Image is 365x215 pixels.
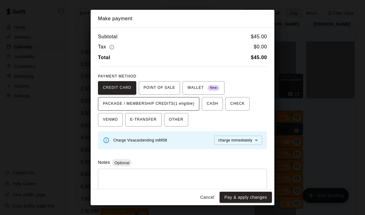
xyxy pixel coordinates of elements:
[144,83,175,93] span: POINT OF SALE
[112,160,132,165] span: Optional
[113,138,167,142] span: Charge Visa card ending in 8958
[187,83,220,93] span: WALLET
[98,43,116,51] h6: Tax
[98,33,118,41] h6: Subtotal
[98,160,110,165] label: Notes
[98,55,110,60] b: Total
[208,84,220,92] span: New
[207,99,218,109] span: CASH
[218,138,252,142] span: charge immediately
[169,115,183,125] span: OTHER
[98,113,123,126] button: VENMO
[251,33,267,41] h6: $ 45.00
[202,97,223,111] button: CASH
[98,81,136,95] button: CREDIT CARD
[98,74,136,78] span: PAYMENT METHOD
[103,99,194,109] span: PACKAGE / MEMBERSHIP CREDITS (1 eligible)
[182,81,224,95] button: WALLET New
[103,83,131,93] span: CREDIT CARD
[220,192,272,203] button: Pay & apply changes
[198,192,217,203] button: Cancel
[225,97,250,111] button: CHECK
[139,81,180,95] button: POINT OF SALE
[91,10,274,28] h2: Make payment
[164,113,188,126] button: OTHER
[98,97,199,111] button: PACKAGE / MEMBERSHIP CREDITS(1 eligible)
[230,99,245,109] span: CHECK
[254,43,267,51] h6: $ 0.00
[251,55,267,60] b: $ 45.00
[103,115,118,125] span: VENMO
[125,113,162,126] button: E-TRANSFER
[130,115,157,125] span: E-TRANSFER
